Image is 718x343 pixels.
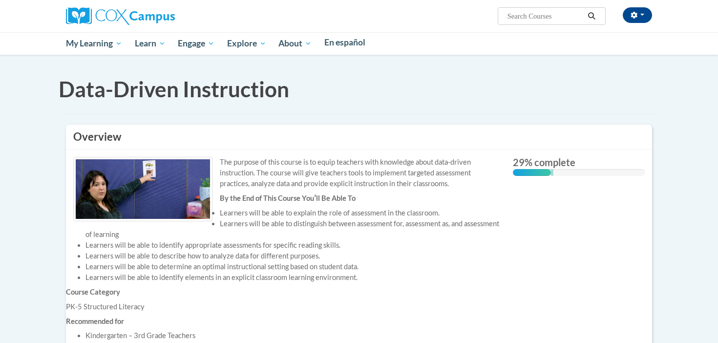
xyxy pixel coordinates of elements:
span: About [278,38,312,49]
li: Learners will be able to identify elements in an explicit classroom learning environment. [85,272,506,283]
button: Search [585,10,599,22]
a: My Learning [60,32,128,55]
span: Engage [178,38,214,49]
img: Course logo image [73,157,212,221]
li: Learners will be able to explain the role of assessment in the classroom. [85,208,506,218]
h6: By the End of This Course Youʹll Be Able To [66,194,506,203]
div: Main menu [51,32,667,55]
div: PK-5 Structured Literacy [66,301,506,312]
li: Kindergarten – 3rd Grade Teachers [85,330,506,341]
h3: Overview [73,129,645,145]
a: Learn [128,32,172,55]
li: Learners will be able to identify appropriate assessments for specific reading skills. [85,240,506,251]
div: 29% complete [513,169,551,176]
img: Cox Campus [66,7,175,25]
a: Engage [171,32,221,55]
span: My Learning [66,38,122,49]
span: Learn [135,38,166,49]
h6: Course Category [66,288,506,297]
li: Learners will be able to determine an optimal instructional setting based on student data. [85,261,506,272]
a: En español [318,32,372,53]
input: Search Courses [507,10,585,22]
button: Account Settings [623,7,652,23]
a: Cox Campus [66,11,175,20]
div: 0.001% [551,169,553,176]
span: Data-Driven Instruction [59,76,289,102]
li: Learners will be able to describe how to analyze data for different purposes. [85,251,506,261]
label: 29% complete [513,157,645,168]
li: Learners will be able to distinguish between assessment for, assessment as, and assessment of lea... [85,218,506,240]
div: The purpose of this course is to equip teachers with knowledge about data-driven instruction. The... [73,157,498,189]
i:  [588,13,596,20]
a: Explore [221,32,273,55]
span: Explore [227,38,266,49]
a: About [273,32,318,55]
h6: Recommended for [66,317,506,326]
span: En español [324,37,365,47]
